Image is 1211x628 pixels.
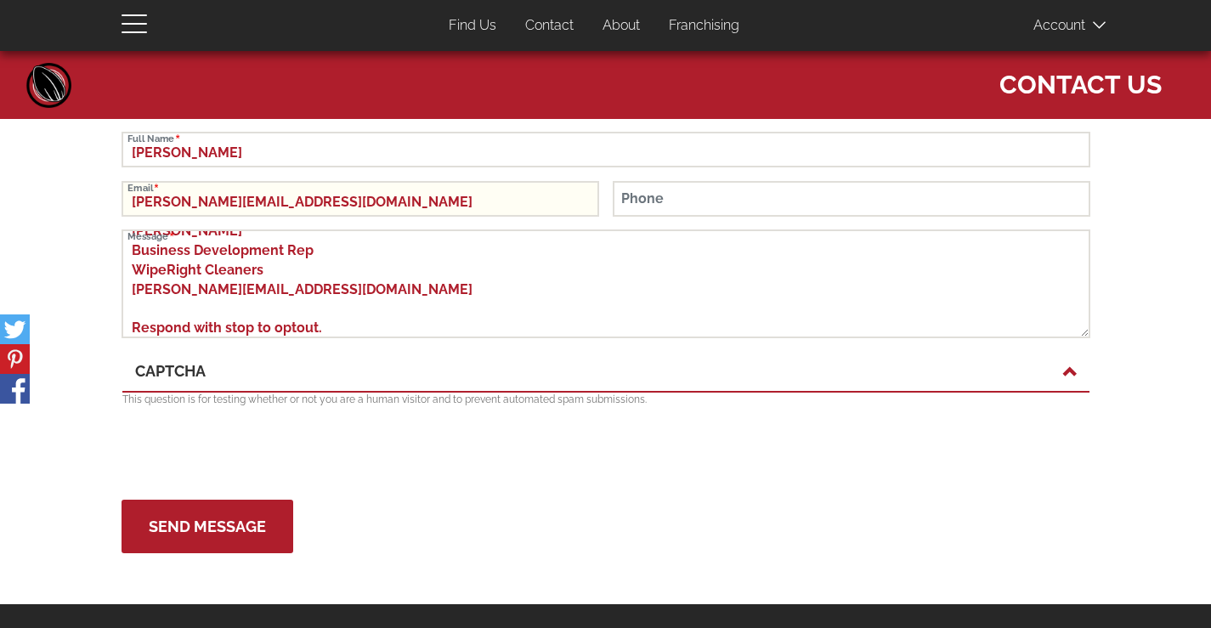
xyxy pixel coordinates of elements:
[24,59,75,110] a: Home
[999,59,1162,102] span: Contact Us
[436,9,509,42] a: Find Us
[656,9,752,42] a: Franchising
[122,500,293,553] button: Send Message
[613,181,1090,217] input: Phone
[122,416,381,482] iframe: reCAPTCHA
[135,360,1077,382] a: CAPTCHA
[122,181,599,217] input: Email
[122,393,1089,407] p: This question is for testing whether or not you are a human visitor and to prevent automated spam...
[512,9,586,42] a: Contact
[122,132,1090,167] input: Full Name
[590,9,653,42] a: About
